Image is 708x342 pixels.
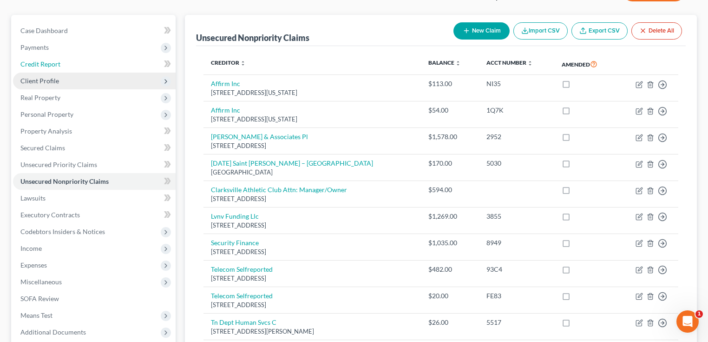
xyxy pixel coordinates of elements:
[428,106,472,115] div: $54.00
[20,77,59,85] span: Client Profile
[13,140,176,156] a: Secured Claims
[20,177,109,185] span: Unsecured Nonpriority Claims
[513,22,568,40] button: Import CSV
[554,54,616,75] th: Amended
[428,212,472,221] div: $1,269.00
[486,238,547,248] div: 8949
[211,221,413,230] div: [STREET_ADDRESS]
[20,27,68,34] span: Case Dashboard
[13,123,176,140] a: Property Analysis
[211,88,413,97] div: [STREET_ADDRESS][US_STATE]
[486,291,547,301] div: FE83
[20,295,59,302] span: SOFA Review
[20,194,46,202] span: Lawsuits
[211,318,276,326] a: Tn Dept Human Svcs C
[20,94,60,101] span: Real Property
[13,290,176,307] a: SOFA Review
[20,60,60,68] span: Credit Report
[13,156,176,173] a: Unsecured Priority Claims
[13,190,176,207] a: Lawsuits
[20,211,80,219] span: Executory Contracts
[20,110,73,118] span: Personal Property
[695,310,703,318] span: 1
[20,261,47,269] span: Expenses
[211,239,259,247] a: Security Finance
[211,80,240,87] a: Affirm Inc
[455,60,461,66] i: unfold_more
[20,161,97,168] span: Unsecured Priority Claims
[486,59,533,66] a: Acct Number unfold_more
[428,79,472,88] div: $113.00
[486,318,547,327] div: 5517
[13,22,176,39] a: Case Dashboard
[527,60,533,66] i: unfold_more
[486,132,547,141] div: 2952
[428,318,472,327] div: $26.00
[211,301,413,309] div: [STREET_ADDRESS]
[486,159,547,168] div: 5030
[486,212,547,221] div: 3855
[20,328,86,336] span: Additional Documents
[211,292,273,300] a: Telecom Selfreported
[211,168,413,177] div: [GEOGRAPHIC_DATA]
[20,244,42,252] span: Income
[13,173,176,190] a: Unsecured Nonpriority Claims
[453,22,510,40] button: New Claim
[13,56,176,73] a: Credit Report
[211,274,413,283] div: [STREET_ADDRESS]
[20,43,49,51] span: Payments
[20,311,52,319] span: Means Test
[211,59,246,66] a: Creditor unfold_more
[486,79,547,88] div: NI35
[211,115,413,124] div: [STREET_ADDRESS][US_STATE]
[428,265,472,274] div: $482.00
[13,207,176,223] a: Executory Contracts
[631,22,682,40] button: Delete All
[571,22,628,40] a: Export CSV
[211,186,347,194] a: Clarksville Athletic Club Attn: Manager/Owner
[240,60,246,66] i: unfold_more
[211,141,413,150] div: [STREET_ADDRESS]
[20,278,62,286] span: Miscellaneous
[211,327,413,336] div: [STREET_ADDRESS][PERSON_NAME]
[20,144,65,152] span: Secured Claims
[486,106,547,115] div: 1Q7K
[676,310,699,333] iframe: Intercom live chat
[428,159,472,168] div: $170.00
[20,228,105,235] span: Codebtors Insiders & Notices
[211,265,273,273] a: Telecom Selfreported
[428,59,461,66] a: Balance unfold_more
[211,159,373,167] a: [DATE] Saint [PERSON_NAME] – [GEOGRAPHIC_DATA]
[428,238,472,248] div: $1,035.00
[211,248,413,256] div: [STREET_ADDRESS]
[211,194,413,203] div: [STREET_ADDRESS]
[428,132,472,141] div: $1,578.00
[211,106,240,114] a: Affirm Inc
[428,185,472,194] div: $594.00
[211,212,259,220] a: Lvnv Funding Llc
[20,127,72,135] span: Property Analysis
[196,32,309,43] div: Unsecured Nonpriority Claims
[486,265,547,274] div: 93C4
[428,291,472,301] div: $20.00
[211,133,308,141] a: [PERSON_NAME] & Associates Pl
